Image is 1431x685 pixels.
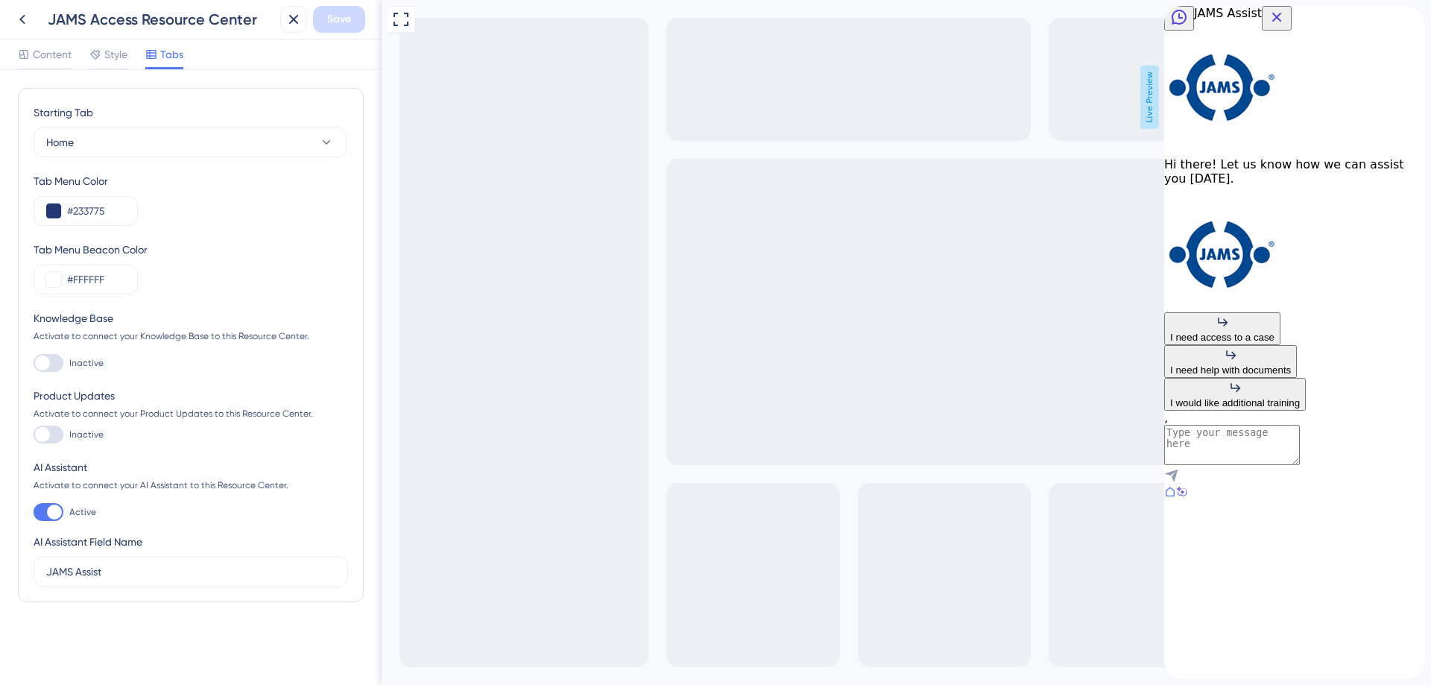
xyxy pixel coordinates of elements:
[34,309,348,327] div: Knowledge Base
[46,133,74,151] span: Home
[34,241,348,259] div: Tab Menu Beacon Color
[327,10,351,28] span: Save
[6,391,136,403] span: I would like additional training
[6,359,127,370] span: I need help with documents
[34,387,348,405] div: Product Updates
[69,429,104,441] span: Inactive
[34,6,118,24] span: Help Center
[128,10,134,22] div: 3
[33,45,72,63] span: Content
[69,357,104,369] span: Inactive
[48,9,274,30] div: JAMS Access Resource Center
[160,45,183,63] span: Tabs
[34,330,348,342] div: Activate to connect your Knowledge Base to this Resource Center.
[759,66,777,129] span: Live Preview
[6,326,110,337] span: I need access to a case
[313,6,365,33] button: Save
[34,479,348,491] div: Activate to connect your AI Assistant to this Resource Center.
[34,408,348,420] div: Activate to connect your Product Updates to this Resource Center.
[69,506,96,518] span: Active
[34,104,93,121] span: Starting Tab
[34,172,348,190] div: Tab Menu Color
[104,45,127,63] span: Style
[34,533,142,551] div: AI Assistant Field Name
[34,458,348,476] div: AI Assistant
[34,127,347,157] button: Home
[46,564,335,580] input: AI Assistant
